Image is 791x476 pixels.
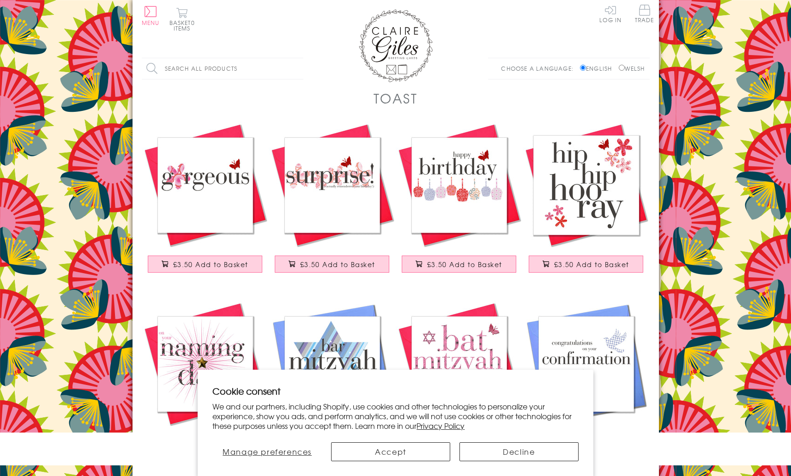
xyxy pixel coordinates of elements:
a: Confirmation Congratulations Card, Blue Dove, Embellished with a padded star £3.50 Add to Basket [523,300,650,461]
a: Baby Naming Card, Pink Stars, Embellished with a shiny padded star £3.50 Add to Basket [142,300,269,461]
img: Baby Naming Card, Pink Stars, Embellished with a shiny padded star [142,300,269,427]
img: Religious Occassions Card, Blue Star, Bar Mitzvah maxel tov [269,300,396,427]
button: Basket0 items [169,7,195,31]
a: Birthday Card, Cakes, Happy Birthday, embellished with a pretty fabric butterfly £3.50 Add to Basket [396,122,523,282]
img: Birthday Card, Hip Hip Hooray!, embellished with a pretty fabric butterfly [523,122,650,249]
span: £3.50 Add to Basket [427,260,502,269]
img: Claire Giles Greetings Cards [359,9,433,82]
input: Search [294,58,303,79]
label: English [580,64,616,73]
span: £3.50 Add to Basket [173,260,248,269]
span: £3.50 Add to Basket [554,260,629,269]
a: Trade [635,5,654,24]
p: We and our partners, including Shopify, use cookies and other technologies to personalize your ex... [212,402,579,430]
input: English [580,65,586,71]
button: Manage preferences [212,442,322,461]
img: Birthday Card, Cakes, Happy Birthday, embellished with a pretty fabric butterfly [396,122,523,249]
a: Religious Occassions Card, Blue Star, Bar Mitzvah maxel tov £3.50 Add to Basket [269,300,396,461]
span: £3.50 Add to Basket [300,260,375,269]
h2: Cookie consent [212,384,579,397]
p: Choose a language: [501,64,578,73]
a: Birthday Card, Hip Hip Hooray!, embellished with a pretty fabric butterfly £3.50 Add to Basket [523,122,650,282]
button: £3.50 Add to Basket [275,256,389,273]
a: Birthday Card, Pink Flower, Gorgeous, embellished with a pretty fabric butterfly £3.50 Add to Basket [142,122,269,282]
img: Confirmation Congratulations Card, Blue Dove, Embellished with a padded star [523,300,650,427]
button: Accept [331,442,450,461]
span: Menu [142,18,160,27]
button: Menu [142,6,160,25]
input: Welsh [619,65,625,71]
a: Bat Mitzvah Card, Pink Star, maxel tov, embellished with a fabric butterfly £3.50 Add to Basket [396,300,523,461]
span: Trade [635,5,654,23]
label: Welsh [619,64,645,73]
button: £3.50 Add to Basket [529,256,643,273]
span: Manage preferences [223,446,312,457]
a: Privacy Policy [417,420,465,431]
img: Bat Mitzvah Card, Pink Star, maxel tov, embellished with a fabric butterfly [396,300,523,427]
a: Birthday Card, Pink Flowers, embellished with a pretty fabric butterfly £3.50 Add to Basket [269,122,396,282]
h1: Toast [374,89,418,108]
img: Birthday Card, Pink Flower, Gorgeous, embellished with a pretty fabric butterfly [142,122,269,249]
input: Search all products [142,58,303,79]
img: Birthday Card, Pink Flowers, embellished with a pretty fabric butterfly [269,122,396,249]
button: £3.50 Add to Basket [148,256,262,273]
button: £3.50 Add to Basket [402,256,516,273]
span: 0 items [174,18,195,32]
a: Log In [599,5,622,23]
button: Decline [459,442,579,461]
